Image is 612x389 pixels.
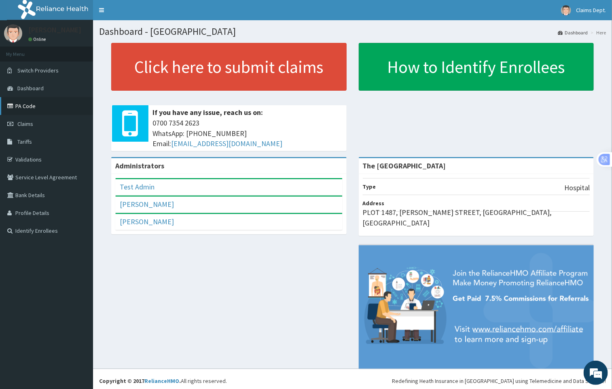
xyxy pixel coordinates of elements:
[17,67,59,74] span: Switch Providers
[363,161,446,170] strong: The [GEOGRAPHIC_DATA]
[99,377,181,385] strong: Copyright © 2017 .
[28,36,48,42] a: Online
[99,26,606,37] h1: Dashboard - [GEOGRAPHIC_DATA]
[558,29,588,36] a: Dashboard
[115,161,164,170] b: Administrators
[363,183,376,190] b: Type
[4,24,22,43] img: User Image
[47,102,112,184] span: We're online!
[576,6,606,14] span: Claims Dept.
[564,183,590,193] p: Hospital
[363,200,385,207] b: Address
[111,43,347,91] a: Click here to submit claims
[4,221,154,249] textarea: Type your message and hit 'Enter'
[152,108,263,117] b: If you have any issue, reach us on:
[17,85,44,92] span: Dashboard
[171,139,282,148] a: [EMAIL_ADDRESS][DOMAIN_NAME]
[120,217,174,226] a: [PERSON_NAME]
[42,45,136,56] div: Chat with us now
[144,377,179,385] a: RelianceHMO
[17,138,32,145] span: Tariffs
[28,26,81,34] p: [PERSON_NAME]
[15,40,33,61] img: d_794563401_company_1708531726252_794563401
[392,377,606,385] div: Redefining Heath Insurance in [GEOGRAPHIC_DATA] using Telemedicine and Data Science!
[363,207,590,228] p: PLOT 1487, [PERSON_NAME] STREET, [GEOGRAPHIC_DATA], [GEOGRAPHIC_DATA]
[17,120,33,128] span: Claims
[359,245,594,368] img: provider-team-banner.png
[589,29,606,36] li: Here
[133,4,152,23] div: Minimize live chat window
[561,5,571,15] img: User Image
[120,200,174,209] a: [PERSON_NAME]
[120,182,155,191] a: Test Admin
[152,118,343,149] span: 0700 7354 2623 WhatsApp: [PHONE_NUMBER] Email:
[359,43,594,91] a: How to Identify Enrollees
